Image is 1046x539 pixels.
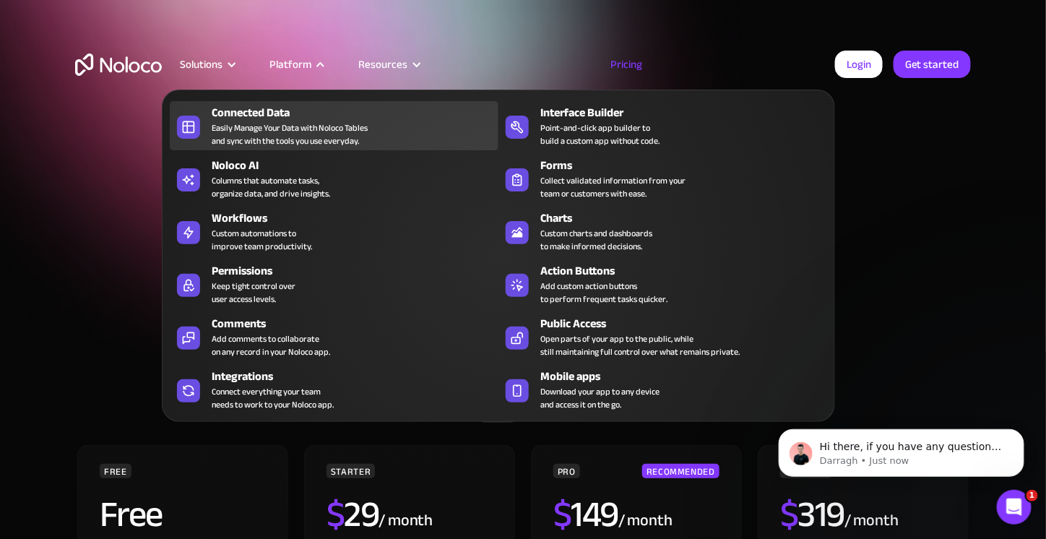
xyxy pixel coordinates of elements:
[212,385,334,411] div: Connect everything your team needs to work to your Noloco app.
[327,464,375,478] div: STARTER
[540,280,667,306] div: Add custom action buttons to perform frequent tasks quicker.
[498,101,827,150] a: Interface BuilderPoint-and-click app builder tobuild a custom app without code.
[553,496,618,532] h2: 149
[162,69,835,422] nav: Platform
[553,464,580,478] div: PRO
[519,402,569,424] div: Yearly
[170,365,498,414] a: IntegrationsConnect everything your teamneeds to work to your Noloco app.
[170,312,498,361] a: CommentsAdd comments to collaborateon any record in your Noloco app.
[251,55,340,74] div: Platform
[540,104,834,121] div: Interface Builder
[162,55,251,74] div: Solutions
[540,385,660,411] span: Download your app to any device and access it on the go.
[835,51,883,78] a: Login
[212,315,505,332] div: Comments
[498,259,827,309] a: Action ButtonsAdd custom action buttonsto perform frequent tasks quicker.
[618,509,673,532] div: / month
[757,399,1046,500] iframe: Intercom notifications message
[540,157,834,174] div: Forms
[212,157,505,174] div: Noloco AI
[540,210,834,227] div: Charts
[170,207,498,256] a: WorkflowsCustom automations toimprove team productivity.
[540,227,652,253] div: Custom charts and dashboards to make informed decisions.
[997,490,1032,525] iframe: Intercom live chat
[642,464,719,478] div: RECOMMENDED
[269,55,311,74] div: Platform
[593,55,661,74] a: Pricing
[844,509,899,532] div: / month
[170,101,498,150] a: Connected DataEasily Manage Your Data with Noloco Tablesand sync with the tools you use everyday.
[212,368,505,385] div: Integrations
[498,312,827,361] a: Public AccessOpen parts of your app to the public, whilestill maintaining full control over what ...
[540,262,834,280] div: Action Buttons
[498,207,827,256] a: ChartsCustom charts and dashboardsto make informed decisions.
[498,365,827,414] a: Mobile appsDownload your app to any deviceand access it on the go.
[540,332,740,358] div: Open parts of your app to the public, while still maintaining full control over what remains priv...
[212,104,505,121] div: Connected Data
[540,315,834,332] div: Public Access
[212,210,505,227] div: Workflows
[379,509,433,532] div: / month
[75,152,971,195] h1: A plan for organizations of all sizes
[75,53,162,76] a: home
[540,368,834,385] div: Mobile apps
[212,280,295,306] div: Keep tight control over user access levels.
[170,259,498,309] a: PermissionsKeep tight control overuser access levels.
[404,402,477,424] div: Monthly
[100,464,131,478] div: FREE
[1026,490,1038,501] span: 1
[894,51,971,78] a: Get started
[327,496,379,532] h2: 29
[170,154,498,203] a: Noloco AIColumns that automate tasks,organize data, and drive insights.
[212,332,330,358] div: Add comments to collaborate on any record in your Noloco app.
[212,174,330,200] div: Columns that automate tasks, organize data, and drive insights.
[212,227,312,253] div: Custom automations to improve team productivity.
[540,174,686,200] div: Collect validated information from your team or customers with ease.
[212,262,505,280] div: Permissions
[100,496,163,532] h2: Free
[180,55,222,74] div: Solutions
[498,154,827,203] a: FormsCollect validated information from yourteam or customers with ease.
[780,496,844,532] h2: 319
[340,55,436,74] div: Resources
[540,121,660,147] div: Point-and-click app builder to build a custom app without code.
[212,121,368,147] div: Easily Manage Your Data with Noloco Tables and sync with the tools you use everyday.
[358,55,407,74] div: Resources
